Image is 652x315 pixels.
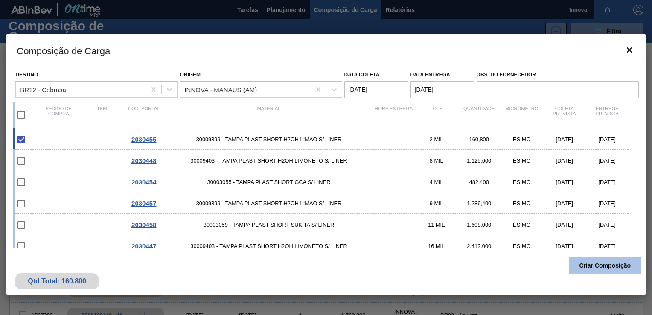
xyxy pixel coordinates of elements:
div: Cód. Portal [122,106,165,124]
div: [DATE] [543,200,586,207]
span: 2030458 [131,221,156,228]
div: [DATE] [586,157,629,164]
h3: Composição de Carga [6,34,645,67]
div: ÉSIMO [501,179,543,185]
div: ÉSIMO [501,157,543,164]
span: 30003059 - TAMPA PLAST SHORT SUKITA S/ LINER [165,222,372,228]
div: Quantidade [458,106,501,124]
div: Entrega Prevista [586,106,629,124]
input: dd/mm/aaaa [344,81,408,98]
div: 2 MIL [415,136,458,143]
div: Hora Entrega [373,106,415,124]
span: 30009403 - TAMPA PLAST SHORT H2OH LIMONETO S/ LINER [165,243,372,249]
div: Material [165,106,372,124]
div: ÉSIMO [501,222,543,228]
label: Obs. do Fornecedor [477,69,639,81]
div: ÉSIMO [501,243,543,249]
div: 11 MIL [415,222,458,228]
div: Ir para o Pedido [122,136,165,143]
div: BR12 - Cebrasa [20,86,66,93]
div: Pedido de compra [37,106,80,124]
div: Qtd Total: 160.800 [21,277,93,285]
div: 1.608,000 [458,222,501,228]
div: 4 MIL [415,179,458,185]
div: INNOVA - MANAUS (AM) [184,86,257,93]
div: 1.125,600 [458,157,501,164]
div: Coleta Prevista [543,106,586,124]
div: 16 MIL [415,243,458,249]
span: 2030454 [131,178,156,186]
div: 9 MIL [415,200,458,207]
label: Data coleta [344,72,380,78]
div: [DATE] [586,222,629,228]
div: ÉSIMO [501,136,543,143]
div: [DATE] [586,243,629,249]
span: 30009399 - TAMPA PLAST SHORT H2OH LIMAO S/ LINER [165,136,372,143]
div: [DATE] [586,200,629,207]
div: Item [80,106,122,124]
div: 1.286,400 [458,200,501,207]
div: 8 MIL [415,157,458,164]
div: [DATE] [543,136,586,143]
div: 2.412,000 [458,243,501,249]
div: [DATE] [543,179,586,185]
div: [DATE] [586,136,629,143]
span: 2030447 [131,242,156,250]
span: 2030448 [131,157,156,164]
div: Ir para o Pedido [122,157,165,164]
span: 2030457 [131,200,156,207]
button: Criar Composição [569,257,641,274]
span: 30003055 - TAMPA PLAST SHORT GCA S/ LINER [165,179,372,185]
div: ÉSIMO [501,200,543,207]
div: [DATE] [586,179,629,185]
span: 30009403 - TAMPA PLAST SHORT H2OH LIMONETO S/ LINER [165,157,372,164]
div: MICRÔMETRO [501,106,543,124]
div: 160,800 [458,136,501,143]
span: 30009399 - TAMPA PLAST SHORT H2OH LIMAO S/ LINER [165,200,372,207]
label: Destino [15,72,38,78]
div: 482,400 [458,179,501,185]
div: [DATE] [543,243,586,249]
div: Ir para o Pedido [122,200,165,207]
input: dd/mm/aaaa [410,81,474,98]
div: [DATE] [543,222,586,228]
div: Ir para o Pedido [122,221,165,228]
div: Ir para o Pedido [122,242,165,250]
div: [DATE] [543,157,586,164]
label: Data entrega [410,72,450,78]
div: Lote [415,106,458,124]
label: Origem [180,72,201,78]
span: 2030455 [131,136,156,143]
div: Ir para o Pedido [122,178,165,186]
